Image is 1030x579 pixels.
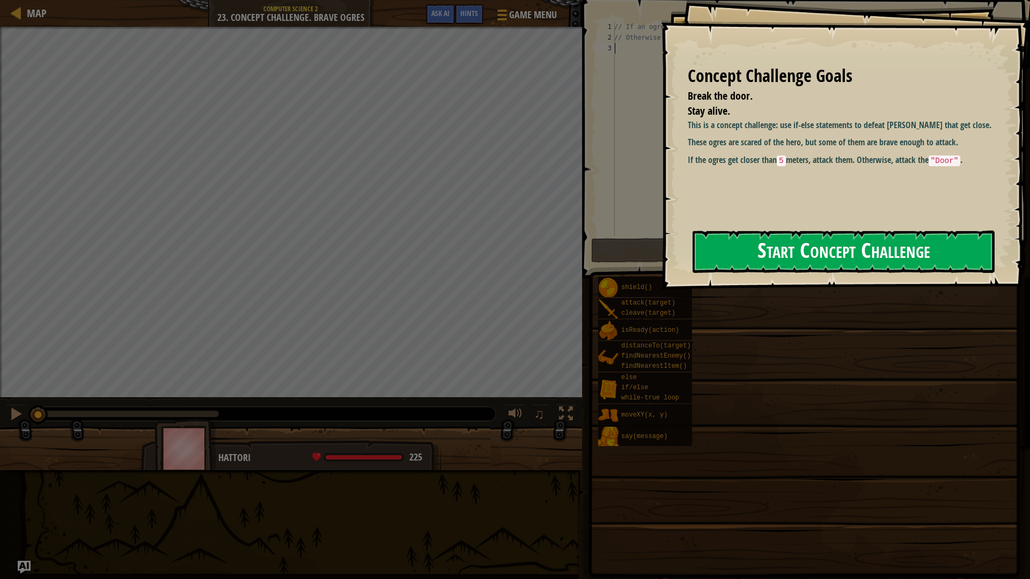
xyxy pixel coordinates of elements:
div: Hattori [218,451,430,465]
p: This is a concept challenge: use if-else statements to defeat [PERSON_NAME] that get close. [688,119,1000,131]
img: portrait.png [598,379,619,399]
button: Toggle fullscreen [555,404,577,426]
span: Game Menu [509,8,557,22]
button: Ctrl + P: Pause [5,404,27,426]
img: portrait.png [598,427,619,447]
span: ♫ [534,406,545,422]
span: shield() [621,284,652,291]
li: Break the door. [674,88,990,104]
span: else [621,374,637,381]
div: 3 [597,43,615,54]
span: findNearestItem() [621,362,687,370]
code: 5 [777,155,786,166]
span: Hints [460,8,478,18]
span: cleave(target) [621,309,675,317]
button: Adjust volume [505,404,526,426]
img: portrait.png [598,405,619,426]
img: portrait.png [598,278,619,298]
button: Ask AI [426,4,455,24]
img: portrait.png [598,321,619,341]
span: Break the door. [688,88,753,103]
div: 2 [597,32,615,43]
span: Ask AI [431,8,450,18]
span: say(message) [621,433,667,440]
span: findNearestEnemy() [621,352,691,360]
img: portrait.png [598,299,619,320]
img: portrait.png [598,347,619,368]
span: distanceTo(target) [621,342,691,350]
code: "Door" [929,155,961,166]
span: while-true loop [621,394,679,402]
span: isReady(action) [621,326,679,334]
div: health: 225 / 225 [312,452,422,462]
img: thang_avatar_frame.png [154,419,217,478]
span: attack(target) [621,299,675,307]
button: Run ⇧↵ [591,238,797,263]
button: Start Concept Challenge [693,231,995,273]
button: Ask AI [18,561,31,574]
button: ♫ [532,404,550,426]
span: 225 [409,450,422,464]
span: Stay alive. [688,103,730,118]
a: Map [21,6,47,20]
li: Stay alive. [674,103,990,119]
span: moveXY(x, y) [621,411,667,419]
button: Game Menu [489,4,563,29]
p: If the ogres get closer than meters, attack them. Otherwise, attack the . [688,154,1000,167]
div: Concept Challenge Goals [688,64,992,88]
span: Map [27,6,47,20]
div: 1 [597,21,615,32]
span: if/else [621,384,648,391]
p: These ogres are scared of the hero, but some of them are brave enough to attack. [688,136,1000,149]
